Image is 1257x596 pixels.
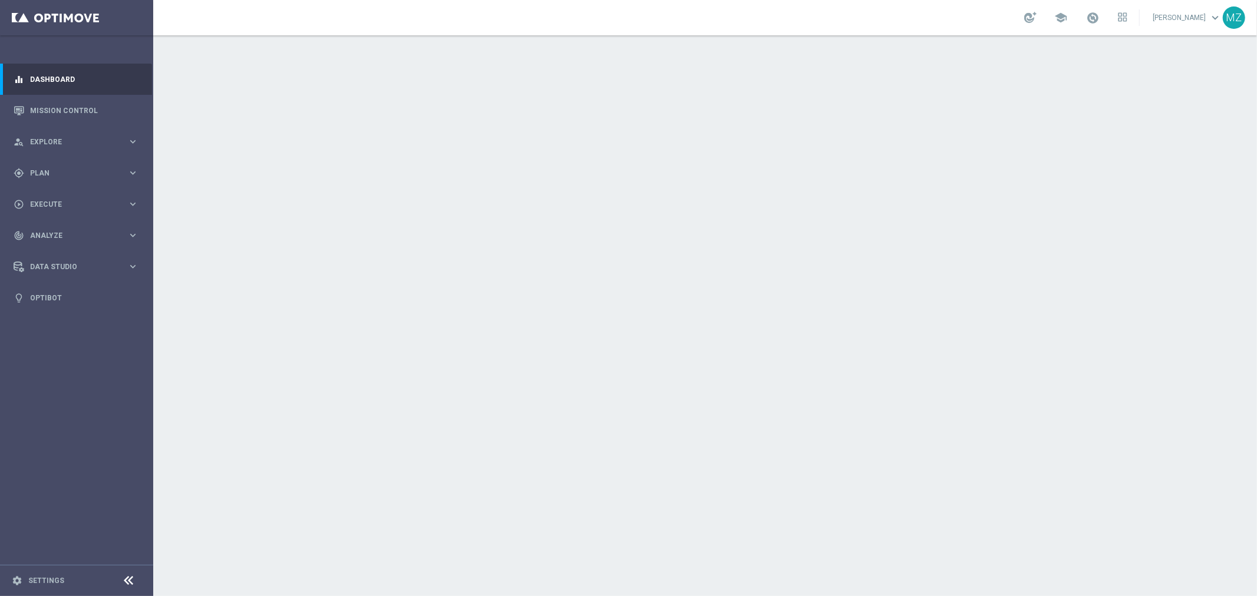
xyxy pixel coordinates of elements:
span: school [1054,11,1067,24]
i: keyboard_arrow_right [127,136,138,147]
div: Analyze [14,230,127,241]
button: person_search Explore keyboard_arrow_right [13,137,139,147]
div: MZ [1223,6,1245,29]
div: Mission Control [14,95,138,126]
div: Explore [14,137,127,147]
button: Data Studio keyboard_arrow_right [13,262,139,271]
i: gps_fixed [14,168,24,178]
div: Execute [14,199,127,210]
button: play_circle_outline Execute keyboard_arrow_right [13,200,139,209]
a: Dashboard [30,64,138,95]
a: Settings [28,577,64,584]
div: Plan [14,168,127,178]
button: gps_fixed Plan keyboard_arrow_right [13,168,139,178]
i: person_search [14,137,24,147]
a: Mission Control [30,95,138,126]
span: Data Studio [30,263,127,270]
i: keyboard_arrow_right [127,230,138,241]
button: lightbulb Optibot [13,293,139,303]
i: track_changes [14,230,24,241]
i: keyboard_arrow_right [127,261,138,272]
div: Data Studio [14,261,127,272]
i: keyboard_arrow_right [127,167,138,178]
button: equalizer Dashboard [13,75,139,84]
a: Optibot [30,282,138,313]
i: keyboard_arrow_right [127,198,138,210]
button: track_changes Analyze keyboard_arrow_right [13,231,139,240]
button: Mission Control [13,106,139,115]
span: Explore [30,138,127,145]
i: play_circle_outline [14,199,24,210]
div: Optibot [14,282,138,313]
span: Analyze [30,232,127,239]
span: keyboard_arrow_down [1209,11,1222,24]
i: lightbulb [14,293,24,303]
i: equalizer [14,74,24,85]
div: Dashboard [14,64,138,95]
span: Execute [30,201,127,208]
span: Plan [30,170,127,177]
a: [PERSON_NAME]keyboard_arrow_down [1152,9,1223,27]
i: settings [12,575,22,586]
